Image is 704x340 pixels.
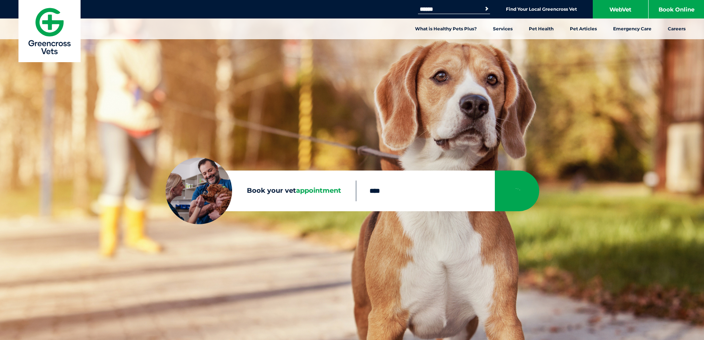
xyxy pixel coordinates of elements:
[407,18,485,39] a: What is Healthy Pets Plus?
[296,186,341,195] span: appointment
[166,185,356,196] label: Book your vet
[521,18,562,39] a: Pet Health
[562,18,605,39] a: Pet Articles
[483,5,490,13] button: Search
[506,6,577,12] a: Find Your Local Greencross Vet
[485,18,521,39] a: Services
[660,18,694,39] a: Careers
[605,18,660,39] a: Emergency Care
